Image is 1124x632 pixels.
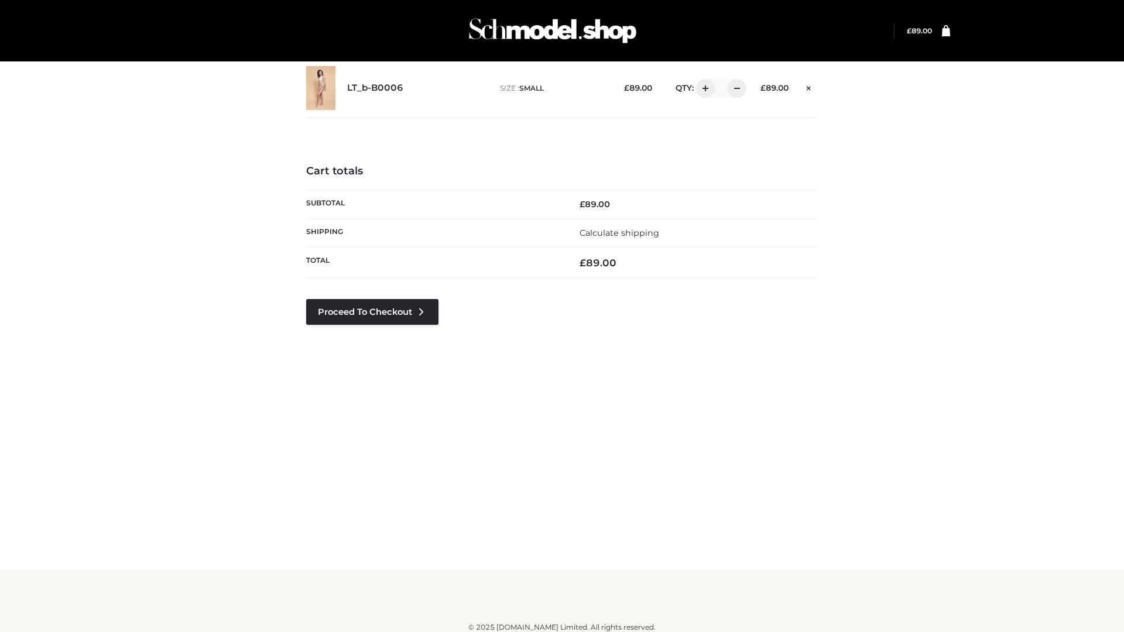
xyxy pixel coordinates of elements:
bdi: 89.00 [624,83,652,92]
a: Calculate shipping [580,228,659,238]
a: LT_b-B0006 [347,83,403,94]
a: Remove this item [800,79,818,94]
span: £ [760,83,766,92]
a: Proceed to Checkout [306,299,438,325]
bdi: 89.00 [760,83,789,92]
th: Shipping [306,218,562,247]
th: Total [306,248,562,279]
img: Schmodel Admin 964 [465,8,640,54]
div: QTY: [664,79,742,98]
bdi: 89.00 [580,199,610,209]
h4: Cart totals [306,165,818,178]
span: £ [580,199,585,209]
th: Subtotal [306,190,562,218]
p: size : [500,83,606,94]
span: £ [907,26,911,35]
bdi: 89.00 [907,26,932,35]
bdi: 89.00 [580,257,616,269]
span: £ [624,83,629,92]
span: SMALL [519,84,544,92]
span: £ [580,257,586,269]
a: £89.00 [907,26,932,35]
